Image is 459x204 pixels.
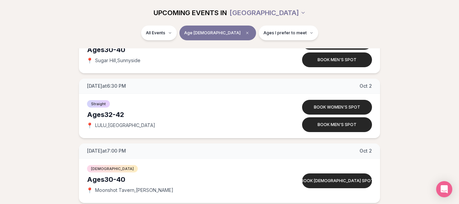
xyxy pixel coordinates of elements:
span: Oct 2 [360,148,372,154]
span: 📍 [87,123,92,128]
button: Book women's spot [302,100,372,115]
span: [DATE] at 7:00 PM [87,148,126,154]
span: Clear age [243,29,251,37]
button: Ages I prefer to meet [259,26,318,40]
div: Open Intercom Messenger [436,181,452,197]
div: Ages 30-40 [87,45,277,54]
button: Book men's spot [302,52,372,67]
button: [GEOGRAPHIC_DATA] [229,5,306,20]
span: Age [DEMOGRAPHIC_DATA] [184,30,241,36]
button: Book men's spot [302,117,372,132]
div: Ages 30-40 [87,175,277,184]
button: Age [DEMOGRAPHIC_DATA]Clear age [179,26,256,40]
span: All Events [146,30,165,36]
span: Ages I prefer to meet [263,30,307,36]
span: [DEMOGRAPHIC_DATA] [87,165,138,172]
div: Ages 32-42 [87,110,277,119]
span: Moonshot Tavern , [PERSON_NAME] [95,187,173,194]
span: [DATE] at 6:30 PM [87,83,126,89]
span: Oct 2 [360,83,372,89]
span: Straight [87,100,110,108]
span: 📍 [87,188,92,193]
button: All Events [141,26,177,40]
span: Sugar Hill , Sunnyside [95,57,140,64]
span: UPCOMING EVENTS IN [154,8,227,17]
span: LULU , [GEOGRAPHIC_DATA] [95,122,155,129]
button: Book [DEMOGRAPHIC_DATA] spot [302,173,372,188]
span: 📍 [87,58,92,63]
